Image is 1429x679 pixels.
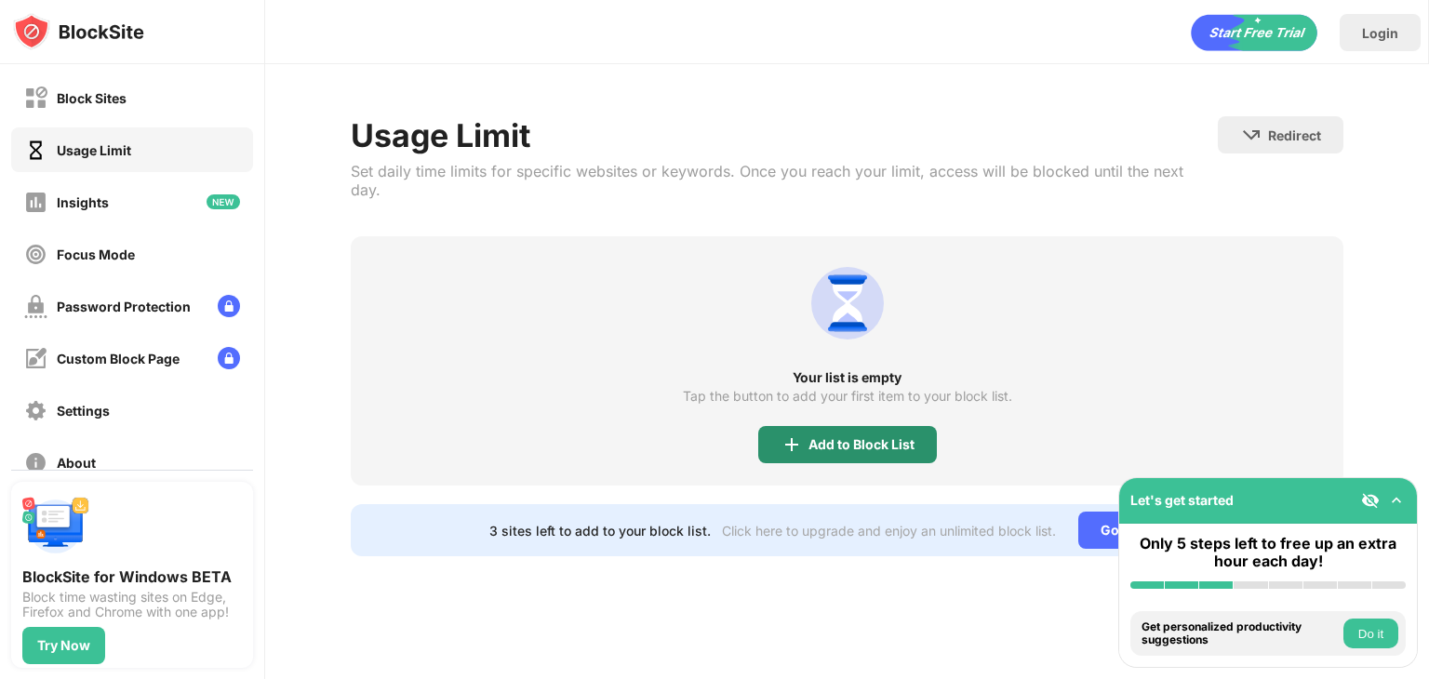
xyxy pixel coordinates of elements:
img: password-protection-off.svg [24,295,47,318]
div: Let's get started [1130,492,1234,508]
div: Go Unlimited [1078,512,1206,549]
div: Redirect [1268,127,1321,143]
div: BlockSite for Windows BETA [22,567,242,586]
div: Focus Mode [57,246,135,262]
div: About [57,455,96,471]
img: omni-setup-toggle.svg [1387,491,1406,510]
div: Usage Limit [351,116,1218,154]
div: Block Sites [57,90,127,106]
img: usage-limit.svg [803,259,892,348]
button: Do it [1343,619,1398,648]
div: Your list is empty [351,370,1343,385]
img: insights-off.svg [24,191,47,214]
img: settings-off.svg [24,399,47,422]
img: lock-menu.svg [218,295,240,317]
div: Login [1362,25,1398,41]
div: Get personalized productivity suggestions [1142,620,1339,647]
div: Password Protection [57,299,191,314]
img: logo-blocksite.svg [13,13,144,50]
img: eye-not-visible.svg [1361,491,1380,510]
div: Custom Block Page [57,351,180,366]
img: push-desktop.svg [22,493,89,560]
div: Block time wasting sites on Edge, Firefox and Chrome with one app! [22,590,242,619]
img: lock-menu.svg [218,347,240,369]
div: Tap the button to add your first item to your block list. [683,389,1012,404]
div: Only 5 steps left to free up an extra hour each day! [1130,535,1406,570]
div: Insights [57,194,109,210]
div: Click here to upgrade and enjoy an unlimited block list. [722,523,1056,539]
img: focus-off.svg [24,243,47,266]
img: about-off.svg [24,451,47,474]
div: Settings [57,403,110,419]
div: animation [1191,14,1317,51]
div: Try Now [37,638,90,653]
img: new-icon.svg [207,194,240,209]
div: Set daily time limits for specific websites or keywords. Once you reach your limit, access will b... [351,162,1218,199]
div: Add to Block List [808,437,915,452]
img: time-usage-on.svg [24,139,47,162]
img: customize-block-page-off.svg [24,347,47,370]
img: block-off.svg [24,87,47,110]
div: Usage Limit [57,142,131,158]
div: 3 sites left to add to your block list. [489,523,711,539]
